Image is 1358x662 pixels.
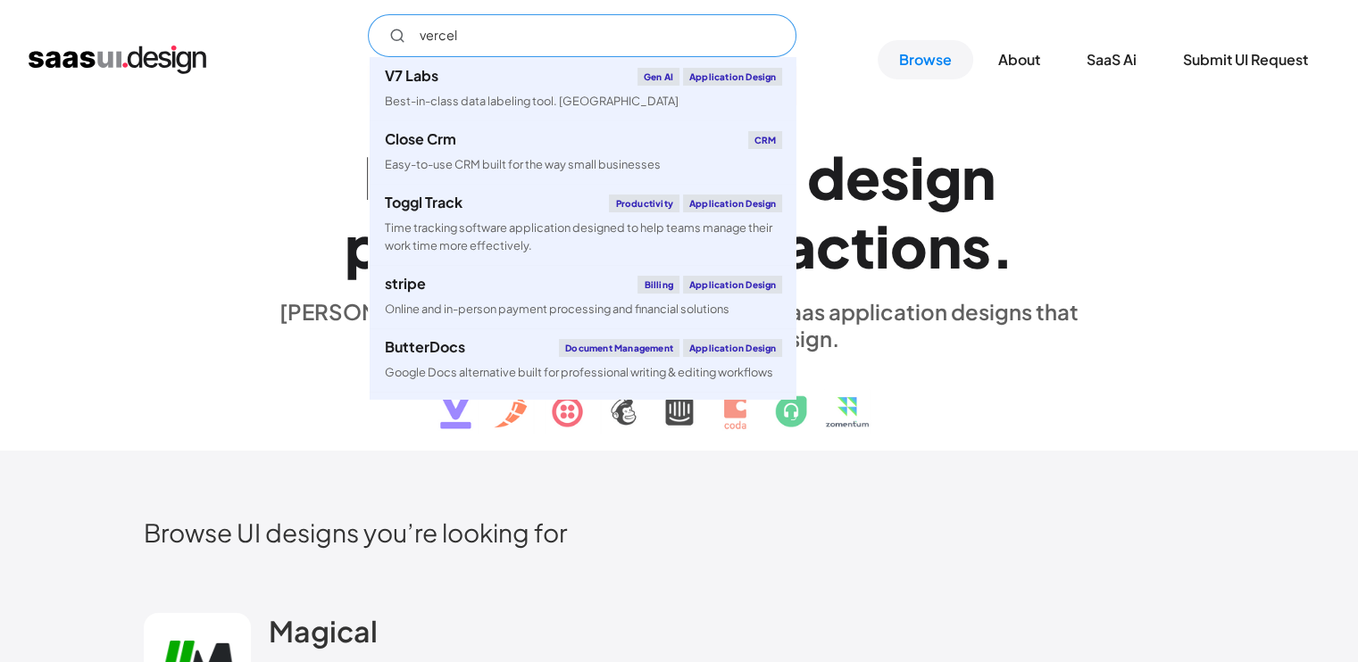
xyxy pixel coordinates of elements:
[783,211,816,280] div: a
[363,143,397,211] div: E
[962,211,991,280] div: s
[269,613,378,649] h2: Magical
[928,211,962,280] div: n
[269,298,1090,352] div: [PERSON_NAME] is a hand-picked collection of saas application designs that exhibit the best in cl...
[370,184,796,264] a: Toggl TrackProductivityApplication DesignTime tracking software application designed to help team...
[370,265,796,328] a: stripeBillingApplication DesignOnline and in-person payment processing and financial solutions
[384,364,772,381] div: Google Docs alternative built for professional writing & editing workflows
[683,68,783,86] div: Application Design
[559,339,679,357] div: Document Management
[370,392,796,472] a: klaviyoEmail MarketingApplication DesignCreate personalised customer experiences across email, SM...
[384,69,437,83] div: V7 Labs
[683,194,783,212] div: Application Design
[807,143,846,211] div: d
[846,143,880,211] div: e
[637,276,679,294] div: Billing
[384,219,782,253] div: Time tracking software application designed to help teams manage their work time more effectively.
[683,339,783,357] div: Application Design
[368,14,796,57] form: Email Form
[384,132,455,146] div: Close Crm
[683,276,783,294] div: Application Design
[370,328,796,392] a: ButterDocsDocument ManagementApplication DesignGoogle Docs alternative built for professional wri...
[991,211,1014,280] div: .
[890,211,928,280] div: o
[1162,40,1329,79] a: Submit UI Request
[384,93,678,110] div: Best-in-class data labeling tool. [GEOGRAPHIC_DATA]
[384,195,462,210] div: Toggl Track
[29,46,206,74] a: home
[962,143,996,211] div: n
[925,143,962,211] div: g
[977,40,1062,79] a: About
[875,211,890,280] div: i
[816,211,851,280] div: c
[368,14,796,57] input: Search UI designs you're looking for...
[637,68,679,86] div: Gen AI
[384,277,425,291] div: stripe
[609,194,679,212] div: Productivity
[370,120,796,184] a: Close CrmCRMEasy-to-use CRM built for the way small businesses
[851,211,875,280] div: t
[1065,40,1158,79] a: SaaS Ai
[880,143,910,211] div: s
[384,301,729,318] div: Online and in-person payment processing and financial solutions
[384,156,660,173] div: Easy-to-use CRM built for the way small businesses
[345,211,383,280] div: p
[384,340,464,354] div: ButterDocs
[748,131,783,149] div: CRM
[269,143,1090,280] h1: Explore SaaS UI design patterns & interactions.
[370,57,796,120] a: V7 LabsGen AIApplication DesignBest-in-class data labeling tool. [GEOGRAPHIC_DATA]
[878,40,973,79] a: Browse
[144,517,1215,548] h2: Browse UI designs you’re looking for
[910,143,925,211] div: i
[269,613,378,658] a: Magical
